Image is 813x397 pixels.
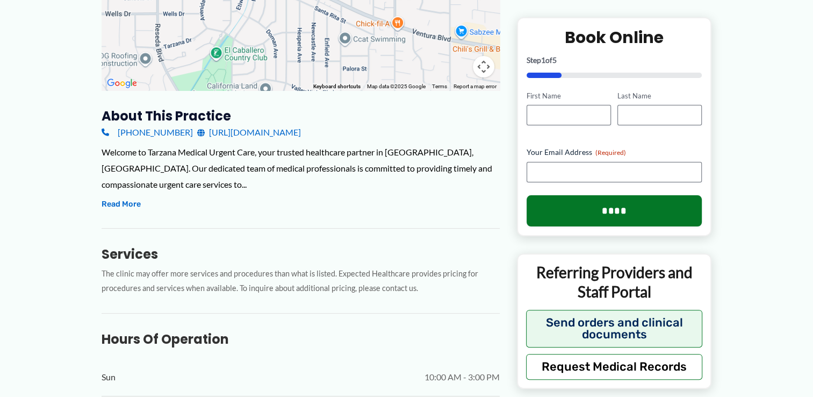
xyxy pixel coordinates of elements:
[425,369,500,385] span: 10:00 AM - 3:00 PM
[541,55,545,65] span: 1
[526,263,703,302] p: Referring Providers and Staff Portal
[367,83,426,89] span: Map data ©2025 Google
[473,56,494,77] button: Map camera controls
[552,55,557,65] span: 5
[454,83,497,89] a: Report a map error
[526,354,703,380] button: Request Medical Records
[527,27,702,48] h2: Book Online
[313,83,361,90] button: Keyboard shortcuts
[595,149,626,157] span: (Required)
[102,144,500,192] div: Welcome to Tarzana Medical Urgent Care, your trusted healthcare partner in [GEOGRAPHIC_DATA], [GE...
[102,124,193,140] a: [PHONE_NUMBER]
[617,91,702,101] label: Last Name
[527,56,702,64] p: Step of
[432,83,447,89] a: Terms (opens in new tab)
[197,124,301,140] a: [URL][DOMAIN_NAME]
[104,76,140,90] img: Google
[102,246,500,263] h3: Services
[526,310,703,348] button: Send orders and clinical documents
[102,369,116,385] span: Sun
[527,91,611,101] label: First Name
[102,108,500,124] h3: About this practice
[102,267,500,296] p: The clinic may offer more services and procedures than what is listed. Expected Healthcare provid...
[527,147,702,158] label: Your Email Address
[102,331,500,348] h3: Hours of Operation
[102,198,141,211] button: Read More
[104,76,140,90] a: Open this area in Google Maps (opens a new window)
